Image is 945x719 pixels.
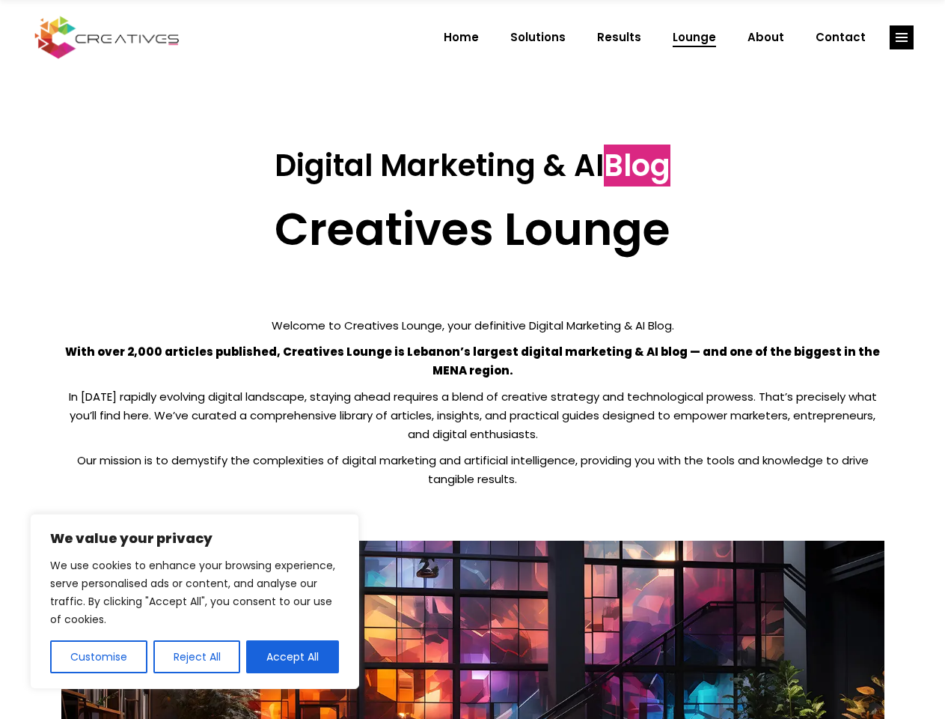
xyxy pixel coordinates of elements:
[246,640,339,673] button: Accept All
[816,18,866,57] span: Contact
[50,530,339,547] p: We value your privacy
[61,202,884,256] h2: Creatives Lounge
[581,18,657,57] a: Results
[444,18,479,57] span: Home
[50,556,339,628] p: We use cookies to enhance your browsing experience, serve personalised ads or content, and analys...
[428,18,495,57] a: Home
[510,18,566,57] span: Solutions
[31,14,183,61] img: Creatives
[61,148,884,183] h3: Digital Marketing & AI
[657,18,732,57] a: Lounge
[50,640,147,673] button: Customise
[153,640,241,673] button: Reject All
[30,514,359,689] div: We value your privacy
[65,344,880,378] strong: With over 2,000 articles published, Creatives Lounge is Lebanon’s largest digital marketing & AI ...
[800,18,881,57] a: Contact
[61,451,884,488] p: Our mission is to demystify the complexities of digital marketing and artificial intelligence, pr...
[732,18,800,57] a: About
[673,18,716,57] span: Lounge
[597,18,641,57] span: Results
[61,387,884,443] p: In [DATE] rapidly evolving digital landscape, staying ahead requires a blend of creative strategy...
[604,145,670,186] span: Blog
[61,316,884,335] p: Welcome to Creatives Lounge, your definitive Digital Marketing & AI Blog.
[495,18,581,57] a: Solutions
[747,18,784,57] span: About
[890,25,914,49] a: link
